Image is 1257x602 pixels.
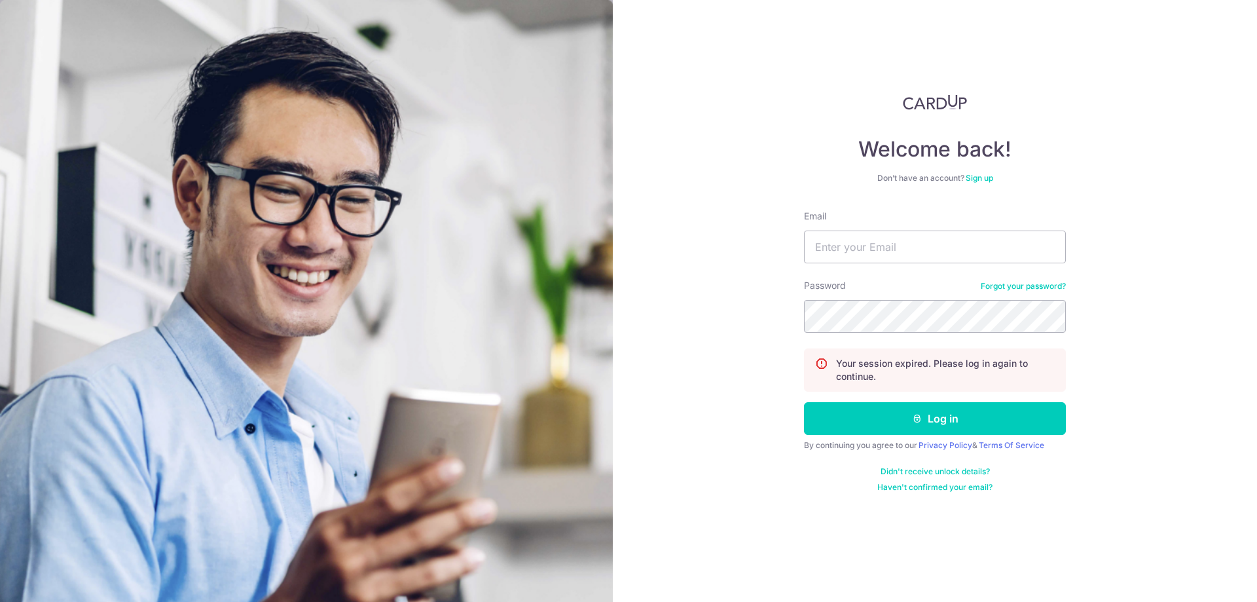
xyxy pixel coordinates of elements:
h4: Welcome back! [804,136,1066,162]
button: Log in [804,402,1066,435]
a: Privacy Policy [919,440,972,450]
p: Your session expired. Please log in again to continue. [836,357,1055,383]
img: CardUp Logo [903,94,967,110]
a: Forgot your password? [981,281,1066,292]
label: Email [804,210,826,223]
label: Password [804,279,846,292]
a: Didn't receive unlock details? [881,466,990,477]
input: Enter your Email [804,231,1066,263]
a: Terms Of Service [979,440,1044,450]
div: By continuing you agree to our & [804,440,1066,451]
div: Don’t have an account? [804,173,1066,183]
a: Haven't confirmed your email? [877,482,993,493]
a: Sign up [966,173,993,183]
